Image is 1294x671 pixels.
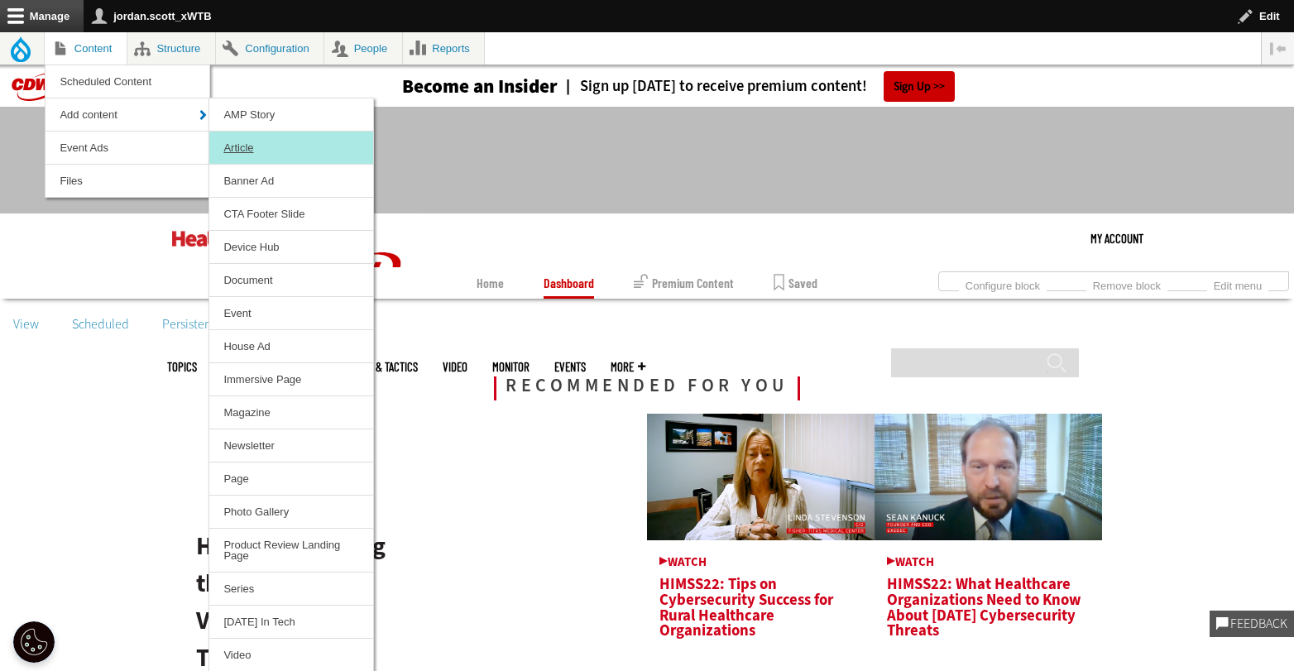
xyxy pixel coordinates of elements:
a: Magazine [209,396,373,429]
a: Article [209,132,373,164]
a: Files [46,165,209,197]
a: My Account [1090,213,1143,263]
a: Banner Ad [209,165,373,197]
a: Add content [46,98,209,131]
a: Event [209,297,373,329]
a: Remove block [1086,275,1167,293]
a: Sign up [DATE] to receive premium content! [558,79,867,94]
a: Home [477,267,504,299]
a: HIMSS22: What Healthcare Organizations Need to Know About [DATE] Cybersecurity Threats [887,556,1090,640]
div: User menu [1090,213,1143,263]
a: Dashboard [544,267,594,299]
a: Device Hub [209,231,373,263]
span: More [611,361,645,373]
a: Events [554,361,586,373]
a: Video [209,639,373,671]
div: Cookie Settings [13,621,55,663]
button: Open Preferences [13,621,55,663]
a: Edit menu [1207,275,1268,293]
a: Saved [774,267,817,299]
span: Topics [167,361,197,373]
a: Newsletter [209,429,373,462]
img: Home [172,230,272,247]
a: Scheduled Content [46,65,209,98]
a: Event Ads [46,132,209,164]
a: Persistent Logins [149,312,267,337]
a: Sign Up [884,71,955,102]
h3: Become an Insider [402,77,558,96]
a: Tips & Tactics [355,361,418,373]
a: Structure [127,32,215,65]
a: Page [209,463,373,495]
a: People [324,32,402,65]
a: House Ad [209,330,373,362]
a: Immersive Page [209,363,373,395]
a: Premium Content [634,267,734,299]
img: Sean Kanuck [875,414,1102,540]
iframe: advertisement [346,123,948,198]
a: Reports [403,32,485,65]
a: [DATE] In Tech [209,606,373,638]
a: CTA Footer Slide [209,198,373,230]
button: Vertical orientation [1262,32,1294,65]
a: HIMSS22: Tips on Cybersecurity Success for Rural Healthcare Organizations [659,556,862,640]
img: Linda Stevenson [647,414,875,540]
a: Product Review Landing Page [209,529,373,572]
a: Photo Gallery [209,496,373,528]
a: MonITor [492,361,530,373]
a: Video [443,361,467,373]
a: Configuration [216,32,323,65]
a: Scheduled [59,312,142,337]
a: Become an Insider [340,77,558,96]
a: Configure block [959,275,1047,293]
a: Content [45,32,127,65]
a: Document [209,264,373,296]
a: Series [209,573,373,605]
span: Feedback [1229,617,1287,630]
a: AMP Story [209,98,373,131]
